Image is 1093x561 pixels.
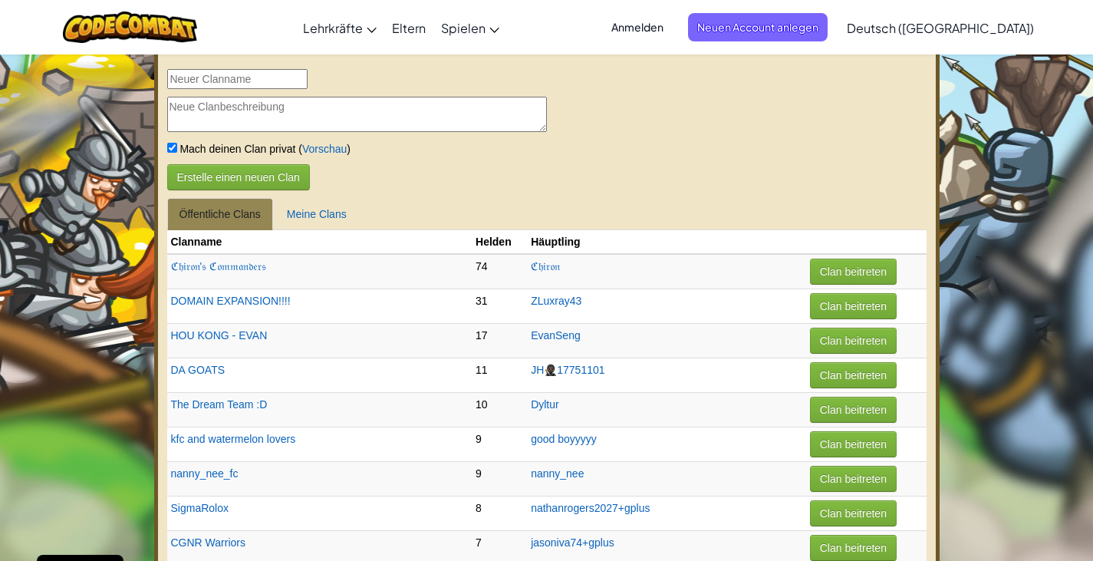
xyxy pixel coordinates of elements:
[441,20,486,36] span: Spielen
[167,164,310,190] button: Erstelle einen neuen Clan
[171,433,296,445] a: kfc and watermelon lovers
[810,535,897,561] button: Clan beitreten
[384,7,433,48] a: Eltern
[531,329,581,342] a: EvanSeng
[303,20,363,36] span: Lehrkräfte
[531,260,560,272] a: ℭ𝔥𝔦𝔯𝔬𝔫
[810,328,897,354] button: Clan beitreten
[472,427,527,462] td: 9
[171,295,291,307] a: DOMAIN EXPANSION!!!!
[63,12,197,43] img: CodeCombat logo
[472,393,527,427] td: 10
[171,364,226,376] a: DA GOATS
[177,143,296,155] span: Mach deinen Clan privat
[275,198,359,230] a: Meine Clans
[472,230,527,254] th: Helden
[171,329,268,342] a: HOU KONG - EVAN
[531,502,650,514] a: nathanrogers2027+gplus
[472,462,527,497] td: 9
[531,364,604,376] a: JH🥷🏿17751101
[167,69,308,89] input: Neuer Clanname
[472,324,527,358] td: 17
[295,143,302,155] span: (
[171,536,245,549] a: CGNR Warriors
[171,467,239,480] a: nanny_nee_fc
[847,20,1034,36] span: Deutsch ([GEOGRAPHIC_DATA])
[810,397,897,423] button: Clan beitreten
[810,466,897,492] button: Clan beitreten
[302,143,347,155] a: Vorschau
[810,431,897,457] button: Clan beitreten
[295,7,384,48] a: Lehrkräfte
[602,13,673,41] button: Anmelden
[688,13,828,41] button: Neuen Account anlegen
[810,259,897,285] button: Clan beitreten
[531,295,581,307] a: ZLuxray43
[171,260,267,272] a: ℭ𝔥𝔦𝔯𝔬𝔫'𝔰 ℭ𝔬𝔪𝔪𝔞𝔫𝔡𝔢𝔯𝔰
[433,7,507,48] a: Spielen
[472,289,527,324] td: 31
[810,500,897,526] button: Clan beitreten
[810,293,897,319] button: Clan beitreten
[531,536,614,549] a: jasoniva74+gplus
[531,398,559,411] a: Dyltur
[472,497,527,531] td: 8
[531,433,597,445] a: good boyyyyy
[167,198,273,230] a: Öffentliche Clans
[839,7,1042,48] a: Deutsch ([GEOGRAPHIC_DATA])
[810,362,897,388] button: Clan beitreten
[167,230,472,254] th: Clanname
[347,143,351,155] span: )
[472,358,527,393] td: 11
[171,398,268,411] a: The Dream Team :D
[472,254,527,289] td: 74
[171,502,229,514] a: SigmaRolox
[531,467,584,480] a: nanny_nee
[527,230,806,254] th: Häuptling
